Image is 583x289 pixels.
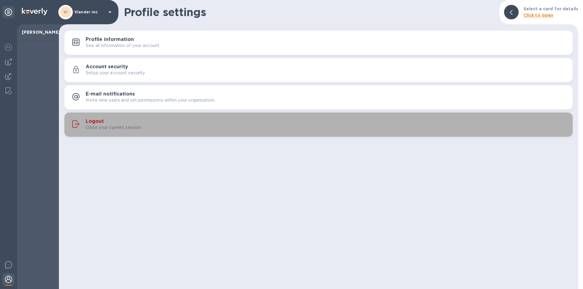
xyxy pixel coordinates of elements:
[22,29,54,35] p: [PERSON_NAME]
[2,6,15,18] div: Unpin categories
[86,97,215,103] p: Invite new users and set permissions within your organization.
[22,8,47,15] img: Logo
[523,13,554,18] b: Click to open
[86,91,135,97] h3: E-mail notifications
[64,31,573,55] button: Profile informationSee all information of your account
[64,113,573,137] button: LogoutClose your current session.
[86,37,134,42] h3: Profile information
[124,6,494,18] h1: Profile settings
[86,119,104,124] h3: Logout
[86,70,145,76] p: Setup your account security
[86,42,160,49] p: See all information of your account
[63,10,68,14] b: VI
[64,58,573,82] button: Account securitySetup your account security
[74,10,105,14] p: Viander inc
[86,64,128,70] h3: Account security
[86,124,142,131] p: Close your current session.
[5,44,12,51] img: Foreign exchange
[64,85,573,109] button: E-mail notificationsInvite new users and set permissions within your organization.
[523,6,578,11] b: Select a card for details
